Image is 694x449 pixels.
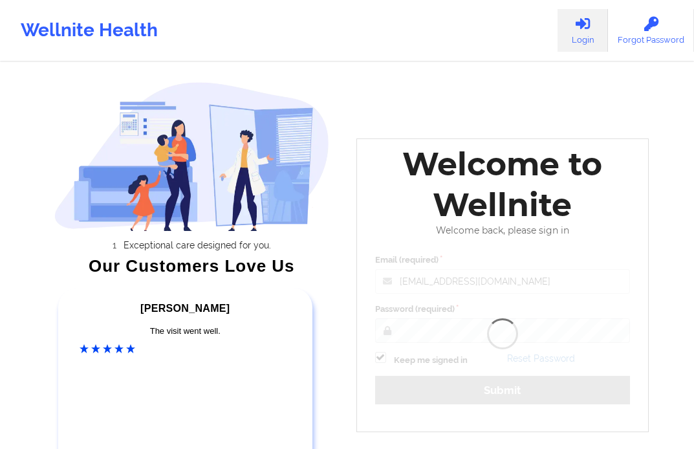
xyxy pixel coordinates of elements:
span: [PERSON_NAME] [140,303,230,314]
li: Exceptional care designed for you. [66,240,329,250]
div: The visit went well. [80,325,291,338]
a: Forgot Password [608,9,694,52]
img: wellnite-auth-hero_200.c722682e.png [54,82,329,231]
div: Welcome back, please sign in [366,225,640,236]
div: Welcome to Wellnite [366,144,640,225]
a: Login [558,9,608,52]
div: Our Customers Love Us [54,259,329,272]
